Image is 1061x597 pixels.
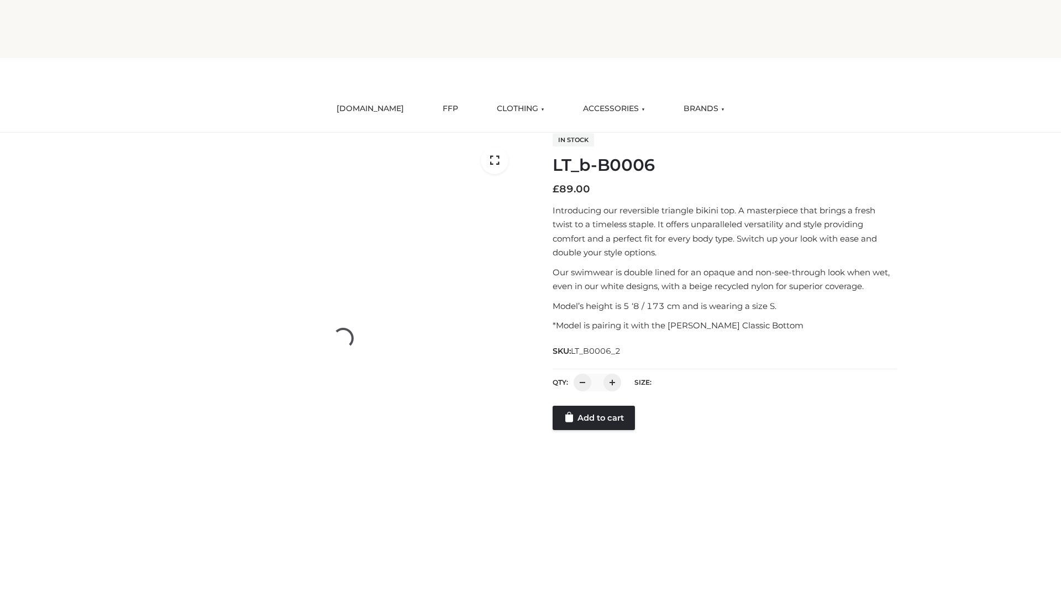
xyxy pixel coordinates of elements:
a: CLOTHING [489,97,553,121]
a: ACCESSORIES [575,97,653,121]
span: £ [553,183,559,195]
label: Size: [634,378,652,386]
p: Introducing our reversible triangle bikini top. A masterpiece that brings a fresh twist to a time... [553,203,897,260]
a: Add to cart [553,406,635,430]
a: BRANDS [675,97,733,121]
span: LT_B0006_2 [571,346,621,356]
h1: LT_b-B0006 [553,155,897,175]
p: Model’s height is 5 ‘8 / 173 cm and is wearing a size S. [553,299,897,313]
p: Our swimwear is double lined for an opaque and non-see-through look when wet, even in our white d... [553,265,897,294]
p: *Model is pairing it with the [PERSON_NAME] Classic Bottom [553,318,897,333]
a: [DOMAIN_NAME] [328,97,412,121]
span: SKU: [553,344,622,358]
span: In stock [553,133,594,146]
label: QTY: [553,378,568,386]
bdi: 89.00 [553,183,590,195]
a: FFP [434,97,466,121]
